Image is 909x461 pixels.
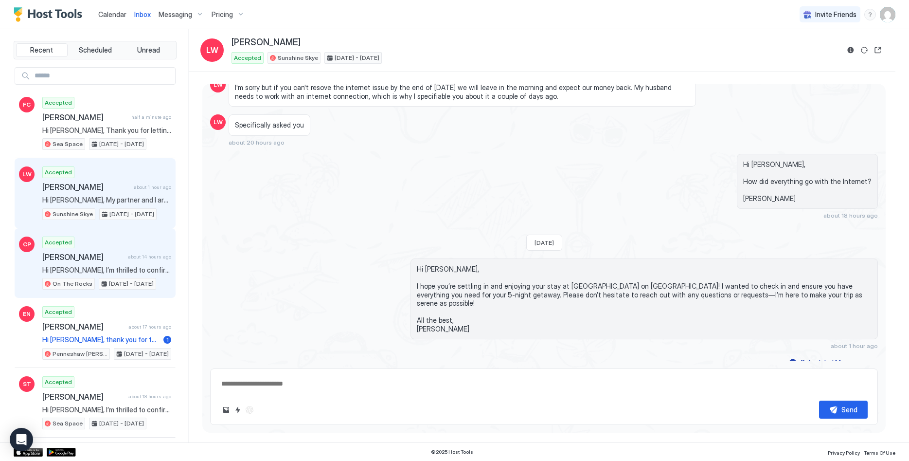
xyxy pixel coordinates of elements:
[159,10,192,19] span: Messaging
[214,118,223,127] span: LW
[23,100,31,109] span: FC
[206,44,218,56] span: LW
[815,10,856,19] span: Invite Friends
[23,240,31,249] span: CP
[98,10,126,18] span: Calendar
[787,356,878,369] button: Scheduled Messages
[53,210,93,219] span: Sunshine Skye
[123,43,174,57] button: Unread
[14,448,43,457] a: App Store
[42,126,171,135] span: Hi [PERSON_NAME], Thank you for letting me know you’ve left and for taking care of the dishes and...
[134,10,151,18] span: Inbox
[45,308,72,316] span: Accepted
[14,7,87,22] a: Host Tools Logo
[232,404,244,416] button: Quick reply
[335,54,379,62] span: [DATE] - [DATE]
[23,380,31,388] span: ST
[819,401,868,419] button: Send
[137,46,160,55] span: Unread
[42,322,125,332] span: [PERSON_NAME]
[22,170,32,179] span: LW
[214,80,223,89] span: LW
[823,212,878,219] span: about 18 hours ago
[134,184,171,190] span: about 1 hour ago
[864,9,876,20] div: menu
[128,393,171,400] span: about 18 hours ago
[134,9,151,19] a: Inbox
[864,450,895,456] span: Terms Of Use
[45,168,72,177] span: Accepted
[109,279,154,288] span: [DATE] - [DATE]
[235,121,304,129] span: Specifically asked you
[30,46,53,55] span: Recent
[828,450,860,456] span: Privacy Policy
[42,266,171,275] span: Hi [PERSON_NAME], I’m thrilled to confirm your booking at On [GEOGRAPHIC_DATA] on [GEOGRAPHIC_DAT...
[220,404,232,416] button: Upload image
[42,252,124,262] span: [PERSON_NAME]
[431,449,473,455] span: © 2025 Host Tools
[124,350,169,358] span: [DATE] - [DATE]
[131,114,171,120] span: half a minute ago
[10,428,33,451] div: Open Intercom Messenger
[232,37,301,48] span: [PERSON_NAME]
[42,392,125,402] span: [PERSON_NAME]
[864,447,895,457] a: Terms Of Use
[53,419,83,428] span: Sea Space
[42,112,127,122] span: [PERSON_NAME]
[53,350,107,358] span: Penneshaw [PERSON_NAME] Retreat
[880,7,895,22] div: User profile
[109,210,154,219] span: [DATE] - [DATE]
[234,54,261,62] span: Accepted
[235,83,690,100] span: I'm sorry but if you can't resove the internet issue by the end of [DATE] we will leave in the mo...
[99,419,144,428] span: [DATE] - [DATE]
[845,44,856,56] button: Reservation information
[841,405,857,415] div: Send
[99,140,144,148] span: [DATE] - [DATE]
[128,324,171,330] span: about 17 hours ago
[31,68,175,84] input: Input Field
[128,254,171,260] span: about 14 hours ago
[14,41,177,59] div: tab-group
[212,10,233,19] span: Pricing
[23,310,31,318] span: EN
[16,43,68,57] button: Recent
[42,335,160,344] span: Hi [PERSON_NAME], thank you for the kind words. I left a 5-star review for you as well. The accom...
[278,54,318,62] span: Sunshine Skye
[45,98,72,107] span: Accepted
[45,238,72,247] span: Accepted
[743,160,872,203] span: Hi [PERSON_NAME], How did everything go with the Internet? [PERSON_NAME]
[79,46,112,55] span: Scheduled
[98,9,126,19] a: Calendar
[872,44,884,56] button: Open reservation
[53,279,92,288] span: On The Rocks
[70,43,121,57] button: Scheduled
[417,265,872,333] span: Hi [PERSON_NAME], I hope you’re settling in and enjoying your stay at [GEOGRAPHIC_DATA] on [GEOGR...
[831,342,878,350] span: about 1 hour ago
[229,139,285,146] span: about 20 hours ago
[47,448,76,457] a: Google Play Store
[53,140,83,148] span: Sea Space
[828,447,860,457] a: Privacy Policy
[42,182,130,192] span: [PERSON_NAME]
[45,378,72,387] span: Accepted
[535,239,554,246] span: [DATE]
[166,336,169,343] span: 1
[42,196,171,204] span: Hi [PERSON_NAME], My partner and I are keen to check out the nature on KI and your place looks pe...
[42,406,171,414] span: Hi [PERSON_NAME], I’m thrilled to confirm your booking at [GEOGRAPHIC_DATA] on [GEOGRAPHIC_DATA]!...
[801,357,867,368] div: Scheduled Messages
[858,44,870,56] button: Sync reservation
